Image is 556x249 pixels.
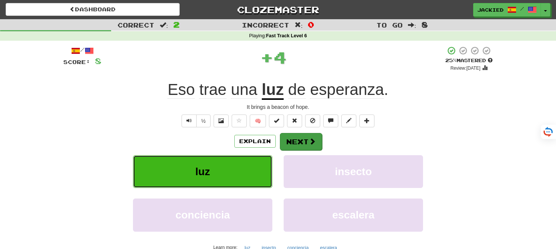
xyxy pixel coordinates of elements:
small: Review: [DATE] [451,66,481,71]
span: Incorrect [242,21,289,29]
button: 🧠 [250,115,266,127]
span: insecto [335,166,372,177]
button: escalera [284,199,423,231]
strong: Fast Track Level 6 [266,33,307,38]
button: Reset to 0% Mastered (alt+r) [287,115,302,127]
span: luz [196,166,210,177]
button: Edit sentence (alt+d) [341,115,356,127]
u: luz [262,81,284,100]
span: 25 % [445,57,457,63]
button: insecto [284,155,423,188]
button: Set this sentence to 100% Mastered (alt+m) [269,115,284,127]
span: : [295,22,303,28]
button: Next [280,133,322,150]
button: luz [133,155,272,188]
span: Correct [118,21,154,29]
span: escalera [332,209,374,221]
button: Explain [234,135,276,148]
div: Text-to-speech controls [180,115,211,127]
span: 8 [95,56,101,66]
span: 2 [173,20,180,29]
span: 4 [273,48,287,67]
a: Dashboard [6,3,180,16]
button: ½ [196,115,211,127]
span: / [520,6,524,11]
span: de [288,81,306,99]
button: Discuss sentence (alt+u) [323,115,338,127]
span: : [160,22,168,28]
a: jackied / [473,3,541,17]
span: 8 [422,20,428,29]
span: esperanza [310,81,384,99]
button: Play sentence audio (ctl+space) [182,115,197,127]
span: una [231,81,257,99]
span: : [408,22,416,28]
span: jackied [477,6,504,13]
a: Clozemaster [191,3,365,16]
span: . [284,81,388,99]
div: / [63,46,101,55]
button: Show image (alt+x) [214,115,229,127]
span: Eso [168,81,195,99]
span: To go [376,21,403,29]
span: 0 [308,20,314,29]
span: conciencia [176,209,230,221]
button: Add to collection (alt+a) [359,115,374,127]
button: conciencia [133,199,272,231]
span: + [260,46,273,69]
button: Ignore sentence (alt+i) [305,115,320,127]
span: trae [199,81,226,99]
div: Mastered [445,57,493,64]
button: Favorite sentence (alt+f) [232,115,247,127]
div: It brings a beacon of hope. [63,103,493,111]
span: Score: [63,59,90,65]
